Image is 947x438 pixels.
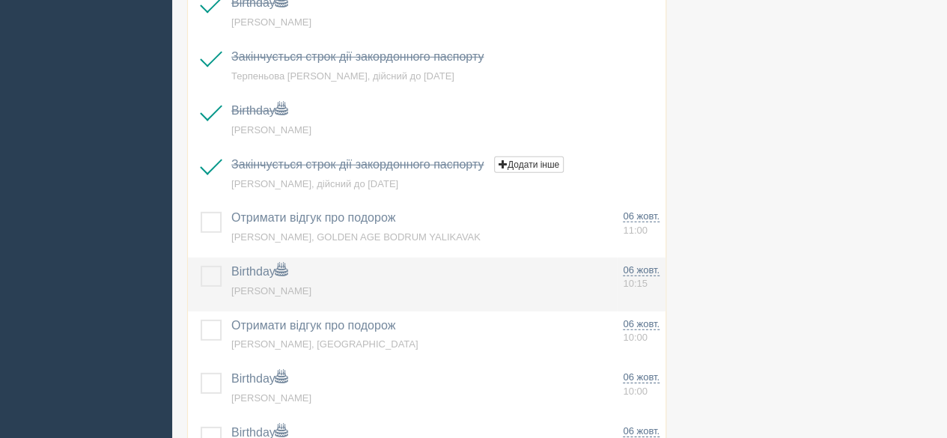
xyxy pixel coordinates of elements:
[231,124,311,136] a: [PERSON_NAME]
[623,425,660,437] span: 06 жовт.
[623,264,660,276] span: 06 жовт.
[623,278,648,289] span: 10:15
[231,16,311,28] a: [PERSON_NAME]
[231,70,454,82] a: Терпеньова [PERSON_NAME], дійсний до [DATE]
[231,178,398,189] a: [PERSON_NAME], дійсний до [DATE]
[623,264,660,291] a: 06 жовт. 10:15
[231,231,481,243] a: [PERSON_NAME], GOLDEN AGE BODRUM YALIKAVAK
[623,386,648,397] span: 10:00
[623,210,660,237] a: 06 жовт. 11:00
[623,332,648,343] span: 10:00
[623,225,648,236] span: 11:00
[231,50,484,63] a: Закінчується строк дії закордонного паспорту
[623,371,660,383] span: 06 жовт.
[623,317,660,345] a: 06 жовт. 10:00
[231,338,418,350] a: [PERSON_NAME], [GEOGRAPHIC_DATA]
[231,285,311,296] a: [PERSON_NAME]
[623,210,660,222] span: 06 жовт.
[231,372,287,385] a: Birthday
[231,158,484,171] a: Закінчується строк дії закордонного паспорту
[494,156,564,173] button: Додати інше
[231,265,287,278] a: Birthday
[623,318,660,330] span: 06 жовт.
[231,392,311,404] a: [PERSON_NAME]
[623,371,660,398] a: 06 жовт. 10:00
[231,211,395,224] a: Отримати відгук про подорож
[231,104,287,117] a: Birthday
[231,319,395,332] a: Отримати відгук про подорож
